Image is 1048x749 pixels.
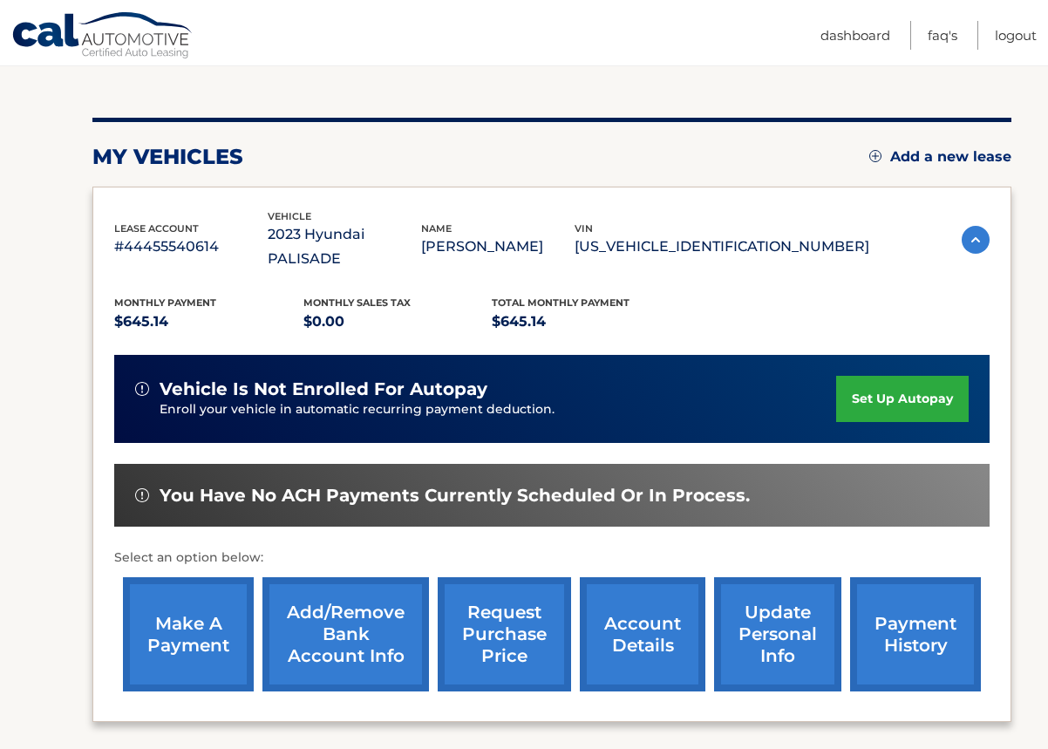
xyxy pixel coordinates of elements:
[114,548,990,569] p: Select an option below:
[303,296,411,309] span: Monthly sales Tax
[123,577,254,691] a: make a payment
[262,577,429,691] a: Add/Remove bank account info
[114,222,199,235] span: lease account
[820,21,890,50] a: Dashboard
[114,296,216,309] span: Monthly Payment
[928,21,957,50] a: FAQ's
[421,235,575,259] p: [PERSON_NAME]
[995,21,1037,50] a: Logout
[303,310,493,334] p: $0.00
[492,296,629,309] span: Total Monthly Payment
[836,376,969,422] a: set up autopay
[268,210,311,222] span: vehicle
[869,150,881,162] img: add.svg
[92,144,243,170] h2: my vehicles
[714,577,841,691] a: update personal info
[421,222,452,235] span: name
[492,310,681,334] p: $645.14
[160,378,487,400] span: vehicle is not enrolled for autopay
[869,148,1011,166] a: Add a new lease
[580,577,705,691] a: account details
[135,382,149,396] img: alert-white.svg
[575,222,593,235] span: vin
[160,400,836,419] p: Enroll your vehicle in automatic recurring payment deduction.
[850,577,981,691] a: payment history
[160,485,750,507] span: You have no ACH payments currently scheduled or in process.
[268,222,421,271] p: 2023 Hyundai PALISADE
[114,310,303,334] p: $645.14
[114,235,268,259] p: #44455540614
[575,235,869,259] p: [US_VEHICLE_IDENTIFICATION_NUMBER]
[135,488,149,502] img: alert-white.svg
[11,11,194,62] a: Cal Automotive
[438,577,571,691] a: request purchase price
[962,226,990,254] img: accordion-active.svg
